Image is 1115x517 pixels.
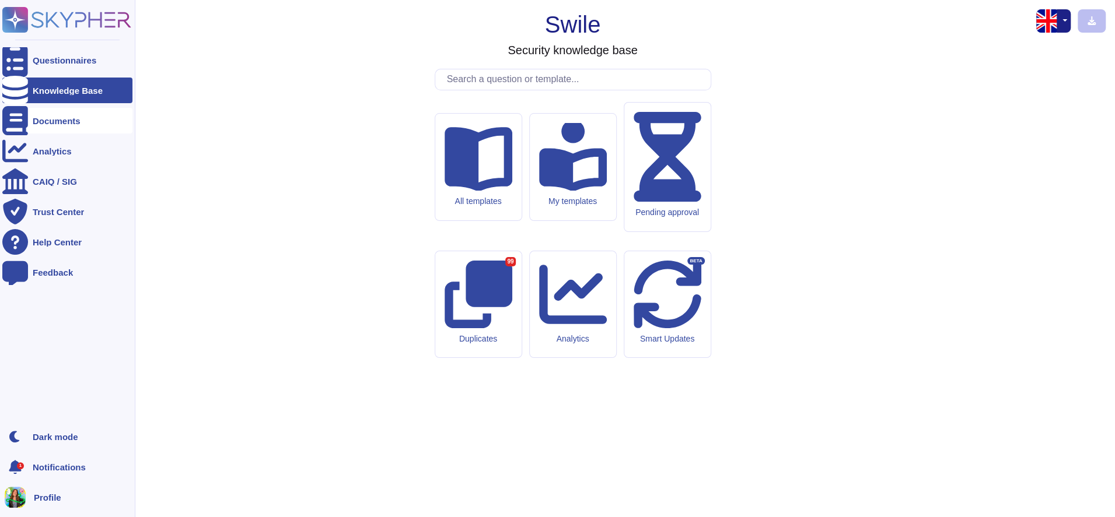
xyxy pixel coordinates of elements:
[1036,9,1060,33] img: en
[441,69,711,90] input: Search a question or template...
[33,147,72,156] div: Analytics
[2,199,132,224] a: Trust Center
[33,238,82,247] div: Help Center
[33,463,86,472] span: Notifications
[33,177,77,186] div: CAIQ / SIG
[445,334,512,344] div: Duplicates
[2,259,132,285] a: Feedback
[445,196,512,206] div: All templates
[17,462,24,469] div: 1
[2,47,132,73] a: Questionnaires
[539,334,607,344] div: Analytics
[539,196,607,206] div: My templates
[508,43,637,57] h3: Security knowledge base
[634,334,701,344] div: Smart Updates
[634,207,701,217] div: Pending approval
[33,268,73,277] div: Feedback
[33,207,84,216] div: Trust Center
[33,117,81,125] div: Documents
[687,257,704,265] div: BETA
[2,168,132,194] a: CAIQ / SIG
[2,108,132,133] a: Documents
[34,493,61,502] span: Profile
[33,56,96,65] div: Questionnaires
[33,432,78,441] div: Dark mode
[2,138,132,164] a: Analytics
[2,484,34,510] button: user
[2,78,132,103] a: Knowledge Base
[33,86,103,95] div: Knowledge Base
[545,10,601,38] h1: Swile
[2,229,132,255] a: Help Center
[5,487,26,508] img: user
[505,257,515,266] div: 99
